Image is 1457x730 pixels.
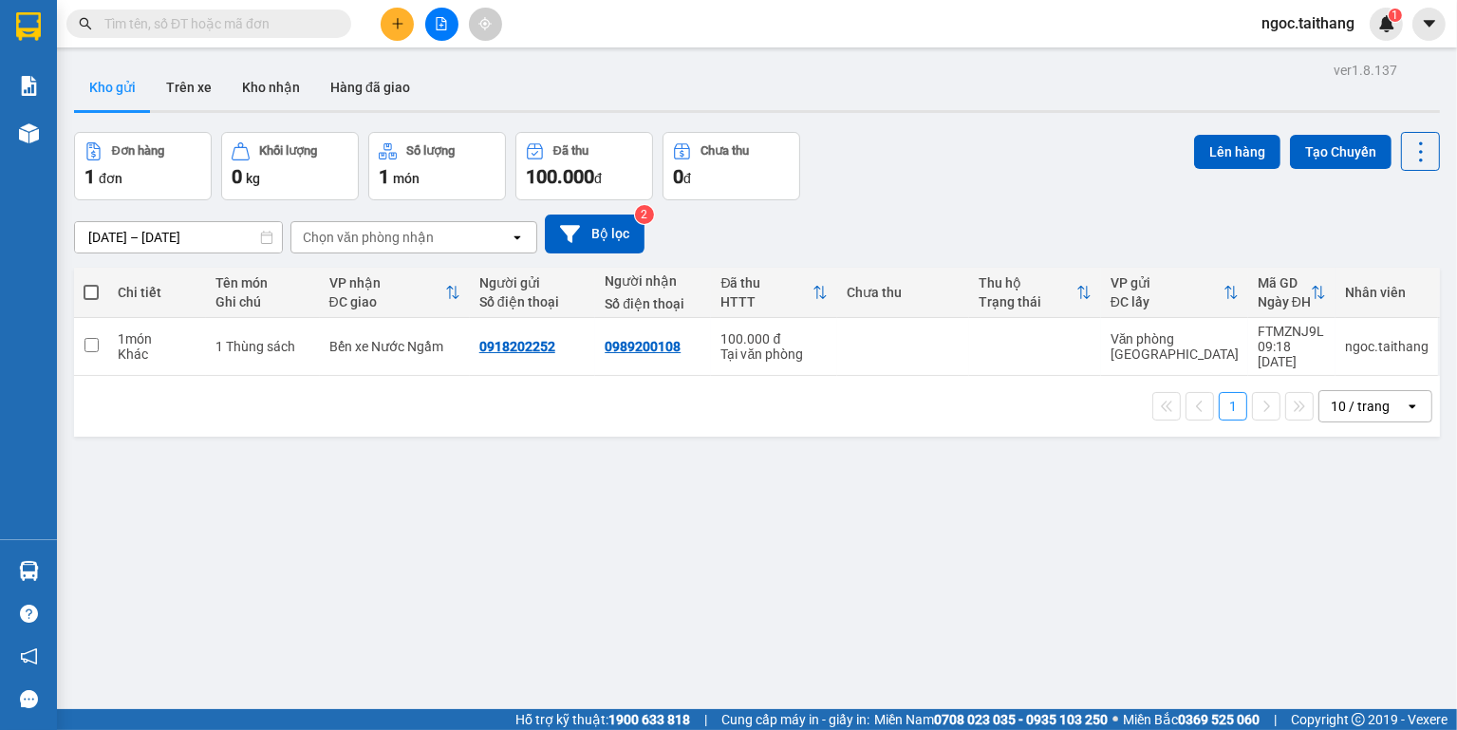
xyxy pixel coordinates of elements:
[99,171,122,186] span: đơn
[104,13,328,34] input: Tìm tên, số ĐT hoặc mã đơn
[1111,275,1224,290] div: VP gửi
[320,268,470,318] th: Toggle SortBy
[720,275,813,290] div: Đã thu
[215,339,310,354] div: 1 Thùng sách
[979,294,1076,309] div: Trạng thái
[259,144,317,158] div: Khối lượng
[20,690,38,708] span: message
[1290,135,1392,169] button: Tạo Chuyến
[379,165,389,188] span: 1
[221,132,359,200] button: Khối lượng0kg
[1258,339,1326,369] div: 09:18 [DATE]
[526,165,594,188] span: 100.000
[469,8,502,41] button: aim
[1389,9,1402,22] sup: 1
[510,230,525,245] svg: open
[1258,324,1326,339] div: FTMZNJ9L
[315,65,425,110] button: Hàng đã giao
[605,296,701,311] div: Số điện thoại
[381,8,414,41] button: plus
[1258,294,1311,309] div: Ngày ĐH
[704,709,707,730] span: |
[19,561,39,581] img: warehouse-icon
[215,294,310,309] div: Ghi chú
[478,17,492,30] span: aim
[246,171,260,186] span: kg
[874,709,1108,730] span: Miền Nam
[1248,268,1336,318] th: Toggle SortBy
[393,171,420,186] span: món
[20,647,38,665] span: notification
[391,17,404,30] span: plus
[20,605,38,623] span: question-circle
[232,165,242,188] span: 0
[1352,713,1365,726] span: copyright
[721,709,869,730] span: Cung cấp máy in - giấy in:
[1331,397,1390,416] div: 10 / trang
[1194,135,1280,169] button: Lên hàng
[720,331,828,346] div: 100.000 đ
[74,132,212,200] button: Đơn hàng1đơn
[605,273,701,289] div: Người nhận
[605,339,681,354] div: 0989200108
[1219,392,1247,421] button: 1
[1378,15,1395,32] img: icon-new-feature
[1421,15,1438,32] span: caret-down
[1334,60,1397,81] div: ver 1.8.137
[1111,294,1224,309] div: ĐC lấy
[74,65,151,110] button: Kho gửi
[19,123,39,143] img: warehouse-icon
[75,222,282,253] input: Select a date range.
[479,275,587,290] div: Người gửi
[303,228,434,247] div: Chọn văn phòng nhận
[1178,712,1260,727] strong: 0369 525 060
[1101,268,1248,318] th: Toggle SortBy
[9,103,131,165] li: [PERSON_NAME] [GEOGRAPHIC_DATA]
[979,275,1076,290] div: Thu hộ
[368,132,506,200] button: Số lượng1món
[9,9,275,81] li: Nhà xe [PERSON_NAME]
[1112,716,1118,723] span: ⚪️
[118,285,196,300] div: Chi tiết
[479,339,555,354] div: 0918202252
[215,275,310,290] div: Tên món
[553,144,588,158] div: Đã thu
[545,215,644,253] button: Bộ lọc
[425,8,458,41] button: file-add
[16,12,41,41] img: logo-vxr
[1345,339,1429,354] div: ngoc.taithang
[711,268,837,318] th: Toggle SortBy
[934,712,1108,727] strong: 0708 023 035 - 0935 103 250
[720,346,828,362] div: Tại văn phòng
[227,65,315,110] button: Kho nhận
[1405,399,1420,414] svg: open
[79,17,92,30] span: search
[1246,11,1370,35] span: ngoc.taithang
[1274,709,1277,730] span: |
[1392,9,1398,22] span: 1
[594,171,602,186] span: đ
[1258,275,1311,290] div: Mã GD
[329,294,445,309] div: ĐC giao
[720,294,813,309] div: HTTT
[19,76,39,96] img: solution-icon
[151,65,227,110] button: Trên xe
[435,17,448,30] span: file-add
[1412,8,1446,41] button: caret-down
[635,205,654,224] sup: 2
[112,144,164,158] div: Đơn hàng
[479,294,587,309] div: Số điện thoại
[683,171,691,186] span: đ
[700,144,749,158] div: Chưa thu
[1123,709,1260,730] span: Miền Bắc
[1345,285,1429,300] div: Nhân viên
[847,285,960,300] div: Chưa thu
[515,709,690,730] span: Hỗ trợ kỹ thuật:
[608,712,690,727] strong: 1900 633 818
[118,346,196,362] div: Khác
[1111,331,1239,362] div: Văn phòng [GEOGRAPHIC_DATA]
[515,132,653,200] button: Đã thu100.000đ
[663,132,800,200] button: Chưa thu0đ
[406,144,455,158] div: Số lượng
[329,275,445,290] div: VP nhận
